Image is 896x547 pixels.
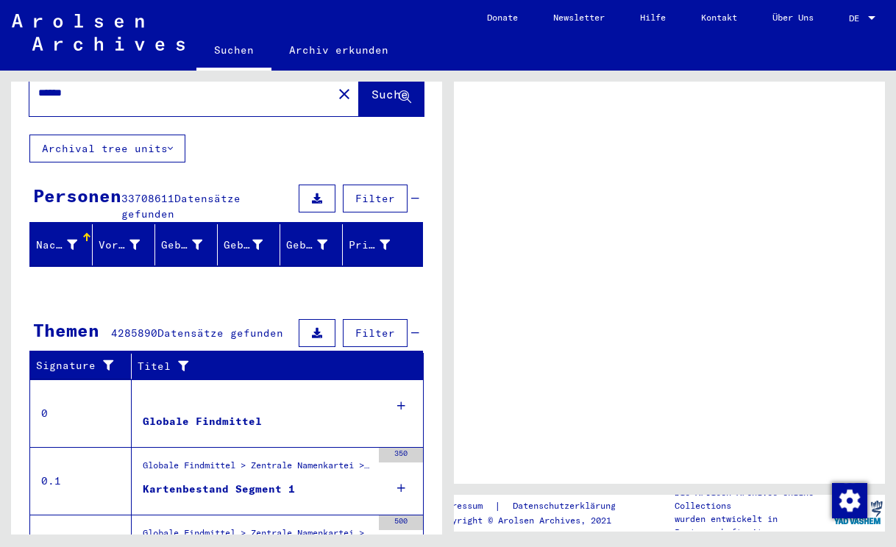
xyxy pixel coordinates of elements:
div: Geburt‏ [224,233,281,257]
div: Geburtsdatum [286,237,327,253]
img: Arolsen_neg.svg [12,14,185,51]
span: Datensätze gefunden [157,326,283,340]
td: 0 [30,379,132,447]
button: Filter [343,185,408,212]
div: Nachname [36,237,77,253]
img: Zustimmung ändern [832,483,867,518]
button: Suche [359,71,424,116]
div: Personen [33,182,121,209]
a: Impressum [436,498,494,514]
div: Geburtsname [161,237,202,253]
div: Themen [33,317,99,343]
span: 33708611 [121,192,174,205]
button: Filter [343,319,408,347]
div: Signature [36,354,135,378]
div: Vorname [99,237,140,253]
div: | [436,498,633,514]
div: Titel [138,354,409,378]
div: 350 [379,448,423,462]
span: DE [849,13,865,24]
mat-icon: close [335,85,353,103]
div: Prisoner # [349,237,390,253]
mat-header-cell: Vorname [93,224,155,265]
td: 0.1 [30,447,132,515]
div: Vorname [99,233,158,257]
p: Copyright © Arolsen Archives, 2021 [436,514,633,527]
span: Filter [355,192,395,205]
mat-header-cell: Prisoner # [343,224,422,265]
mat-header-cell: Geburt‏ [218,224,280,265]
span: Datensätze gefunden [121,192,241,221]
span: 4285890 [111,326,157,340]
span: Suche [371,87,408,101]
a: Archiv erkunden [271,32,406,68]
a: Datenschutzerklärung [501,498,633,514]
div: Kartenbestand Segment 1 [143,482,295,497]
p: wurden entwickelt in Partnerschaft mit [675,512,831,539]
div: Nachname [36,233,96,257]
button: Clear [330,79,359,108]
div: Globale Findmittel > Zentrale Namenkartei > Hinweiskarten und Originale, die in T/D-Fällen aufgef... [143,526,371,547]
div: Titel [138,359,394,374]
div: Geburtsdatum [286,233,346,257]
mat-header-cell: Nachname [30,224,93,265]
div: Globale Findmittel > Zentrale Namenkartei > Karteikarten, die im Rahmen der sequentiellen Massend... [143,459,371,479]
div: Signature [36,358,120,373]
a: Suchen [196,32,271,71]
mat-header-cell: Geburtsname [155,224,218,265]
div: Geburt‏ [224,237,263,253]
p: Die Arolsen Archives Online-Collections [675,486,831,512]
div: Globale Findmittel [143,414,262,429]
div: Geburtsname [161,233,221,257]
div: Prisoner # [349,233,408,257]
mat-header-cell: Geburtsdatum [280,224,343,265]
button: Archival tree units [29,135,185,162]
span: Filter [355,326,395,340]
div: 500 [379,515,423,530]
